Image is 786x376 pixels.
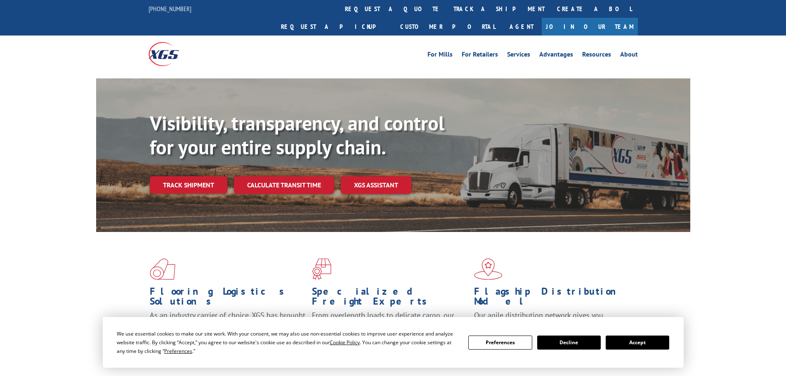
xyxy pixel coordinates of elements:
[150,110,444,160] b: Visibility, transparency, and control for your entire supply chain.
[275,18,394,35] a: Request a pickup
[537,336,601,350] button: Decline
[234,176,334,194] a: Calculate transit time
[149,5,191,13] a: [PHONE_NUMBER]
[474,286,630,310] h1: Flagship Distribution Model
[150,286,306,310] h1: Flooring Logistics Solutions
[620,51,638,60] a: About
[103,317,684,368] div: Cookie Consent Prompt
[539,51,573,60] a: Advantages
[468,336,532,350] button: Preferences
[164,348,192,355] span: Preferences
[150,176,227,194] a: Track shipment
[394,18,501,35] a: Customer Portal
[462,51,498,60] a: For Retailers
[606,336,669,350] button: Accept
[542,18,638,35] a: Join Our Team
[312,310,468,347] p: From overlength loads to delicate cargo, our experienced staff knows the best way to move your fr...
[427,51,453,60] a: For Mills
[312,286,468,310] h1: Specialized Freight Experts
[150,258,175,280] img: xgs-icon-total-supply-chain-intelligence-red
[501,18,542,35] a: Agent
[150,310,305,340] span: As an industry carrier of choice, XGS has brought innovation and dedication to flooring logistics...
[582,51,611,60] a: Resources
[474,310,626,330] span: Our agile distribution network gives you nationwide inventory management on demand.
[330,339,360,346] span: Cookie Policy
[312,258,331,280] img: xgs-icon-focused-on-flooring-red
[117,329,458,355] div: We use essential cookies to make our site work. With your consent, we may also use non-essential ...
[507,51,530,60] a: Services
[474,258,503,280] img: xgs-icon-flagship-distribution-model-red
[341,176,411,194] a: XGS ASSISTANT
